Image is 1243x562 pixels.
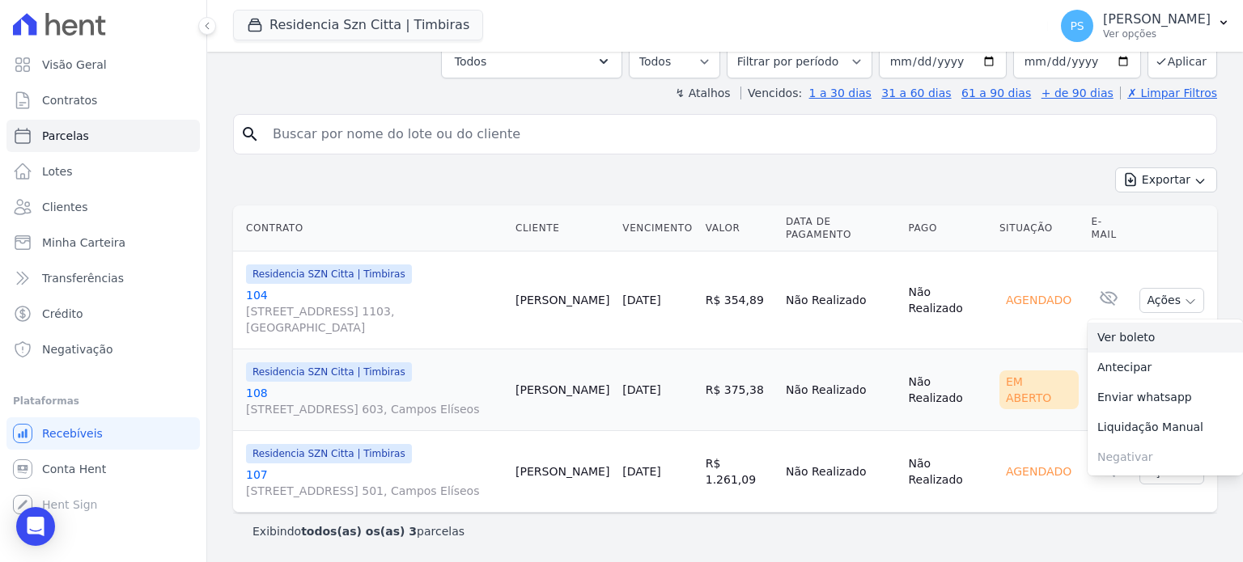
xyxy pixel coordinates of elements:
a: [DATE] [622,383,660,396]
th: Cliente [509,205,616,251]
span: Todos [455,52,486,71]
span: Recebíveis [42,425,103,442]
td: R$ 1.261,09 [699,431,779,513]
a: Crédito [6,298,200,330]
td: Não Realizado [779,431,901,513]
td: Não Realizado [901,251,992,349]
i: search [240,125,260,144]
p: Exibindo parcelas [252,523,465,539]
td: Não Realizado [779,251,901,349]
a: Antecipar [1088,353,1243,382]
b: todos(as) os(as) 3 [301,525,417,538]
a: 61 a 90 dias [961,87,1031,99]
label: Vencidos: [740,87,802,99]
a: 108[STREET_ADDRESS] 603, Campos Elíseos [246,385,503,417]
button: Ações [1139,288,1204,313]
span: Visão Geral [42,57,107,73]
button: Exportar [1115,167,1217,192]
span: [STREET_ADDRESS] 501, Campos Elíseos [246,483,503,499]
td: R$ 375,38 [699,349,779,431]
button: Residencia Szn Citta | Timbiras [233,10,483,40]
span: Parcelas [42,128,89,144]
div: Agendado [999,460,1078,483]
td: [PERSON_NAME] [509,349,616,431]
div: Open Intercom Messenger [16,507,55,546]
input: Buscar por nome do lote ou do cliente [263,118,1210,150]
span: [STREET_ADDRESS] 1103, [GEOGRAPHIC_DATA] [246,303,503,336]
a: 31 a 60 dias [881,87,951,99]
span: Negativar [1088,442,1243,472]
a: Recebíveis [6,417,200,450]
a: Parcelas [6,120,200,152]
button: PS [PERSON_NAME] Ver opções [1048,3,1243,49]
a: + de 90 dias [1041,87,1114,99]
a: Enviar whatsapp [1088,382,1243,412]
a: Negativação [6,333,200,366]
span: Negativação [42,341,113,357]
a: ✗ Limpar Filtros [1120,87,1217,99]
th: Vencimento [616,205,698,251]
div: Plataformas [13,391,193,411]
span: Residencia SZN Citta | Timbiras [246,444,412,463]
td: [PERSON_NAME] [509,251,616,349]
a: [DATE] [622,465,660,478]
a: 107[STREET_ADDRESS] 501, Campos Elíseos [246,467,503,499]
div: Em Aberto [999,370,1079,409]
td: Não Realizado [779,349,901,431]
div: Agendado [999,289,1078,311]
th: Contrato [233,205,509,251]
span: Contratos [42,92,97,108]
a: Clientes [6,191,200,223]
button: Todos [441,44,622,78]
th: Pago [901,205,992,251]
a: Lotes [6,155,200,188]
label: ↯ Atalhos [675,87,730,99]
a: 1 a 30 dias [809,87,872,99]
th: E-mail [1085,205,1134,251]
span: Minha Carteira [42,235,125,251]
p: Ver opções [1103,27,1211,40]
span: Crédito [42,306,83,322]
td: R$ 354,89 [699,251,779,349]
span: [STREET_ADDRESS] 603, Campos Elíseos [246,401,503,417]
span: Transferências [42,270,124,286]
span: PS [1070,20,1084,32]
span: Lotes [42,163,73,180]
a: 104[STREET_ADDRESS] 1103, [GEOGRAPHIC_DATA] [246,287,503,336]
th: Situação [993,205,1085,251]
span: Clientes [42,199,87,215]
th: Data de Pagamento [779,205,901,251]
a: Ver boleto [1088,323,1243,353]
a: Conta Hent [6,453,200,485]
p: [PERSON_NAME] [1103,11,1211,27]
span: Conta Hent [42,461,106,477]
td: [PERSON_NAME] [509,431,616,513]
a: Contratos [6,84,200,116]
a: Transferências [6,262,200,294]
a: [DATE] [622,294,660,306]
td: Não Realizado [901,349,992,431]
a: Liquidação Manual [1088,412,1243,442]
span: Residencia SZN Citta | Timbiras [246,264,412,284]
a: Minha Carteira [6,226,200,259]
a: Visão Geral [6,49,200,81]
th: Valor [699,205,779,251]
button: Aplicar [1148,44,1217,78]
td: Não Realizado [901,431,992,513]
span: Residencia SZN Citta | Timbiras [246,362,412,382]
